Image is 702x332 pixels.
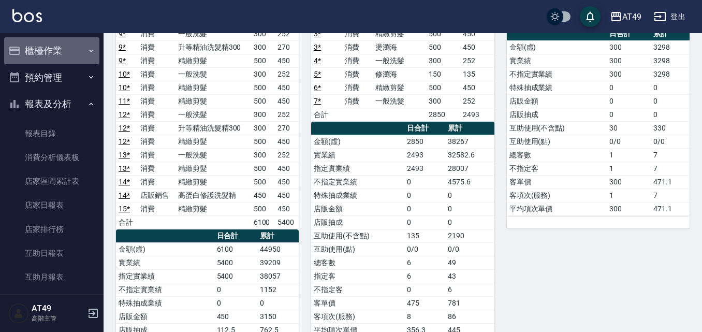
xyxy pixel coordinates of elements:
td: 0 [214,283,258,296]
td: 消費 [138,121,175,135]
td: 0 [404,189,445,202]
td: 客單價 [311,296,404,310]
td: 消費 [138,108,175,121]
td: 店販金額 [116,310,214,323]
td: 6 [445,283,494,296]
td: 1 [607,162,651,175]
td: 300 [426,94,460,108]
td: 0 [404,202,445,215]
td: 不指定客 [311,283,404,296]
td: 精緻剪髮 [175,81,251,94]
td: 一般洗髮 [373,94,426,108]
td: 500 [251,81,275,94]
th: 累計 [445,122,494,135]
a: 互助排行榜 [4,289,99,313]
td: 消費 [138,162,175,175]
td: 一般洗髮 [175,27,251,40]
a: 消費分析儀表板 [4,146,99,169]
td: 精緻剪髮 [175,54,251,67]
td: 0 [651,108,690,121]
td: 合計 [311,108,342,121]
td: 升等精油洗髮精300 [175,40,251,54]
td: 金額(虛) [311,135,404,148]
td: 8 [404,310,445,323]
td: 互助使用(點) [507,135,607,148]
td: 450 [214,310,258,323]
td: 消費 [138,54,175,67]
td: 300 [426,54,460,67]
td: 金額(虛) [507,40,607,54]
td: 500 [251,94,275,108]
td: 修瀏海 [373,67,426,81]
td: 6100 [251,215,275,229]
td: 互助使用(點) [311,242,404,256]
td: 252 [275,148,299,162]
td: 32582.6 [445,148,494,162]
td: 0 [607,108,651,121]
td: 0 [214,296,258,310]
td: 300 [607,67,651,81]
td: 消費 [138,40,175,54]
div: AT49 [622,10,641,23]
td: 消費 [138,27,175,40]
td: 消費 [342,54,373,67]
th: 日合計 [214,229,258,243]
td: 135 [404,229,445,242]
td: 500 [251,202,275,215]
a: 報表目錄 [4,122,99,146]
td: 不指定客 [507,162,607,175]
td: 一般洗髮 [373,54,426,67]
td: 0/0 [445,242,494,256]
td: 高蛋白修護洗髮精 [175,189,251,202]
td: 450 [460,27,494,40]
td: 2493 [404,148,445,162]
td: 270 [275,121,299,135]
td: 總客數 [507,148,607,162]
td: 指定客 [311,269,404,283]
td: 2190 [445,229,494,242]
th: 日合計 [607,27,651,41]
td: 消費 [138,202,175,215]
td: 總客數 [311,256,404,269]
td: 特殊抽成業績 [507,81,607,94]
td: 店販銷售 [138,189,175,202]
td: 300 [607,202,651,215]
button: AT49 [606,6,646,27]
td: 不指定實業績 [116,283,214,296]
td: 471.1 [651,175,690,189]
td: 471.1 [651,202,690,215]
td: 1152 [257,283,299,296]
td: 一般洗髮 [175,67,251,81]
td: 2850 [426,108,460,121]
td: 450 [275,202,299,215]
img: Logo [12,9,42,22]
td: 6100 [214,242,258,256]
p: 高階主管 [32,314,84,323]
td: 450 [275,54,299,67]
td: 特殊抽成業績 [116,296,214,310]
td: 2493 [460,108,494,121]
td: 精緻剪髮 [175,135,251,148]
td: 1 [607,148,651,162]
td: 450 [275,189,299,202]
td: 300 [607,175,651,189]
td: 消費 [138,67,175,81]
td: 2850 [404,135,445,148]
td: 0 [651,81,690,94]
td: 300 [251,121,275,135]
td: 合計 [116,215,138,229]
table: a dense table [507,27,690,216]
td: 49 [445,256,494,269]
button: 櫃檯作業 [4,37,99,64]
td: 135 [460,67,494,81]
td: 7 [651,189,690,202]
td: 3298 [651,67,690,81]
td: 44950 [257,242,299,256]
td: 互助使用(不含點) [507,121,607,135]
td: 0 [257,296,299,310]
th: 累計 [257,229,299,243]
td: 450 [275,135,299,148]
td: 金額(虛) [116,242,214,256]
td: 互助使用(不含點) [311,229,404,242]
td: 4575.6 [445,175,494,189]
